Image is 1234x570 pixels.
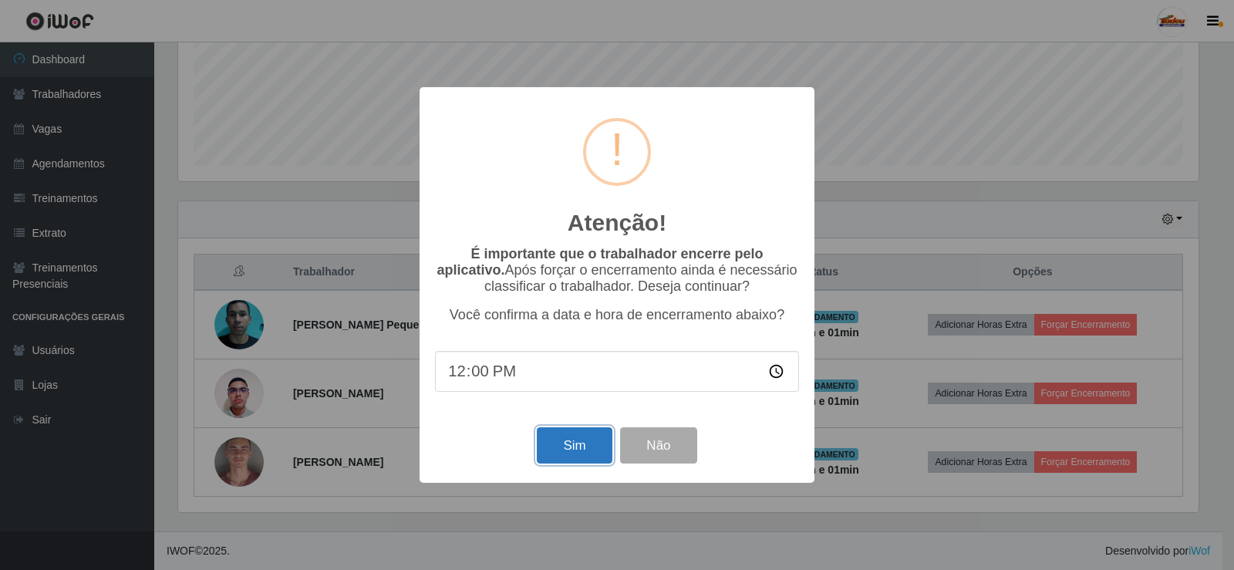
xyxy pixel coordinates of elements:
p: Você confirma a data e hora de encerramento abaixo? [435,307,799,323]
p: Após forçar o encerramento ainda é necessário classificar o trabalhador. Deseja continuar? [435,246,799,295]
button: Não [620,427,696,464]
button: Sim [537,427,612,464]
b: É importante que o trabalhador encerre pelo aplicativo. [437,246,763,278]
h2: Atenção! [568,209,666,237]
